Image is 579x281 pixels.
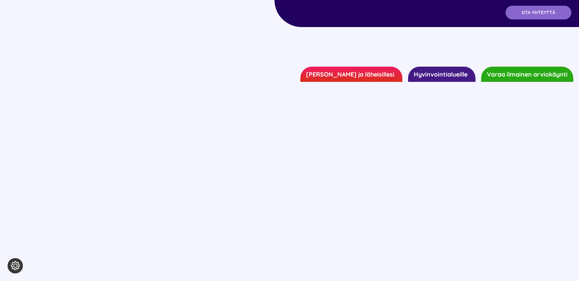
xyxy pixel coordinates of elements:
a: Varaa ilmainen arviokäynti [481,67,573,82]
a: Hyvinvointialueille [408,67,475,82]
a: [PERSON_NAME] ja läheisillesi [300,67,402,82]
a: OTA YHTEYTTÄ [506,6,571,19]
button: Evästeasetukset [8,258,23,273]
span: OTA YHTEYTTÄ [522,10,555,15]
